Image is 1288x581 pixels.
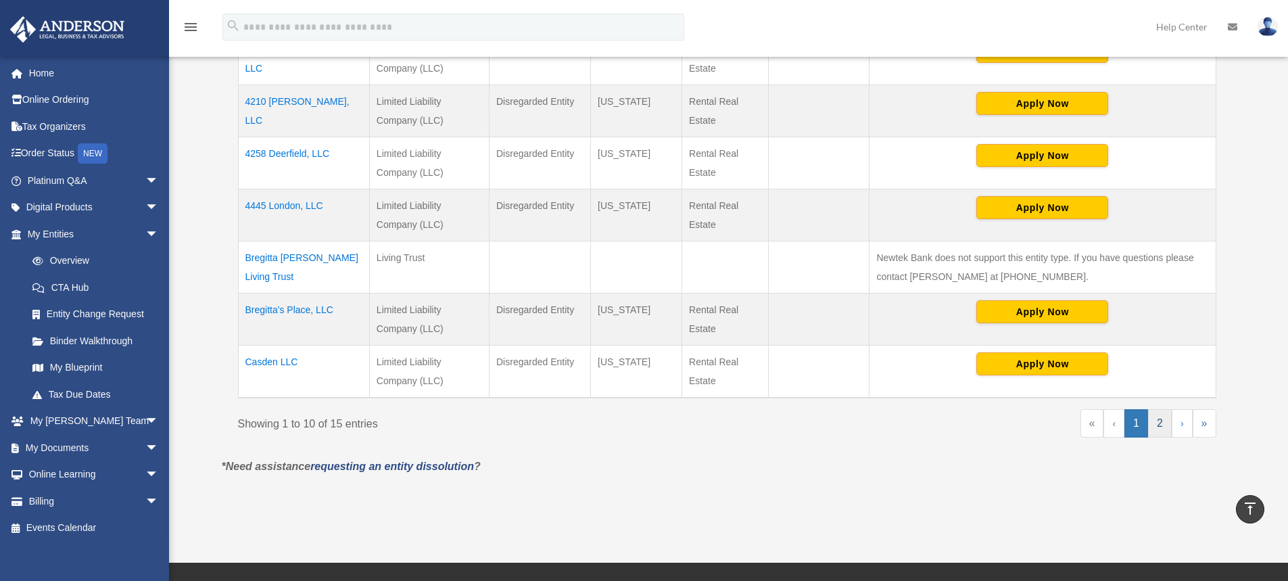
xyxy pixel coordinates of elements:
[682,189,769,241] td: Rental Real Estate
[369,346,489,398] td: Limited Liability Company (LLC)
[682,85,769,137] td: Rental Real Estate
[9,408,179,435] a: My [PERSON_NAME] Teamarrow_drop_down
[222,461,481,472] em: *Need assistance ?
[490,85,591,137] td: Disregarded Entity
[976,92,1108,115] button: Apply Now
[369,137,489,189] td: Limited Liability Company (LLC)
[9,140,179,168] a: Order StatusNEW
[490,189,591,241] td: Disregarded Entity
[682,33,769,85] td: Rental Real Estate
[19,248,166,275] a: Overview
[238,346,369,398] td: Casden LLC
[9,60,179,87] a: Home
[490,294,591,346] td: Disregarded Entity
[238,409,717,434] div: Showing 1 to 10 of 15 entries
[1172,409,1193,438] a: Next
[145,220,172,248] span: arrow_drop_down
[238,85,369,137] td: 4210 [PERSON_NAME], LLC
[183,24,199,35] a: menu
[369,85,489,137] td: Limited Liability Company (LLC)
[682,137,769,189] td: Rental Real Estate
[591,189,682,241] td: [US_STATE]
[369,33,489,85] td: Limited Liability Company (LLC)
[369,241,489,294] td: Living Trust
[490,137,591,189] td: Disregarded Entity
[1193,409,1216,438] a: Last
[1258,17,1278,37] img: User Pic
[78,143,108,164] div: NEW
[369,294,489,346] td: Limited Liability Company (LLC)
[9,194,179,221] a: Digital Productsarrow_drop_down
[9,461,179,488] a: Online Learningarrow_drop_down
[145,167,172,195] span: arrow_drop_down
[490,33,591,85] td: Disregarded Entity
[226,18,241,33] i: search
[9,515,179,542] a: Events Calendar
[145,488,172,515] span: arrow_drop_down
[19,381,172,408] a: Tax Due Dates
[976,144,1108,167] button: Apply Now
[19,327,172,354] a: Binder Walkthrough
[976,196,1108,219] button: Apply Now
[145,408,172,436] span: arrow_drop_down
[19,274,172,301] a: CTA Hub
[976,352,1108,375] button: Apply Now
[9,87,179,114] a: Online Ordering
[591,294,682,346] td: [US_STATE]
[1236,495,1264,524] a: vertical_align_top
[9,434,179,461] a: My Documentsarrow_drop_down
[9,220,172,248] a: My Entitiesarrow_drop_down
[145,434,172,462] span: arrow_drop_down
[238,241,369,294] td: Bregitta [PERSON_NAME] Living Trust
[1124,409,1148,438] a: 1
[1242,501,1258,517] i: vertical_align_top
[869,241,1216,294] td: Newtek Bank does not support this entity type. If you have questions please contact [PERSON_NAME]...
[238,189,369,241] td: 4445 London, LLC
[682,346,769,398] td: Rental Real Estate
[1080,409,1104,438] a: First
[183,19,199,35] i: menu
[9,167,179,194] a: Platinum Q&Aarrow_drop_down
[591,137,682,189] td: [US_STATE]
[19,354,172,381] a: My Blueprint
[145,461,172,489] span: arrow_drop_down
[369,189,489,241] td: Limited Liability Company (LLC)
[19,301,172,328] a: Entity Change Request
[238,33,369,85] td: 4208 [PERSON_NAME], LLC
[6,16,128,43] img: Anderson Advisors Platinum Portal
[490,346,591,398] td: Disregarded Entity
[238,137,369,189] td: 4258 Deerfield, LLC
[9,113,179,140] a: Tax Organizers
[1103,409,1124,438] a: Previous
[1148,409,1172,438] a: 2
[682,294,769,346] td: Rental Real Estate
[591,85,682,137] td: [US_STATE]
[9,488,179,515] a: Billingarrow_drop_down
[238,294,369,346] td: Bregitta's Place, LLC
[591,346,682,398] td: [US_STATE]
[591,33,682,85] td: [US_STATE]
[145,194,172,222] span: arrow_drop_down
[310,461,474,472] a: requesting an entity dissolution
[976,300,1108,323] button: Apply Now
